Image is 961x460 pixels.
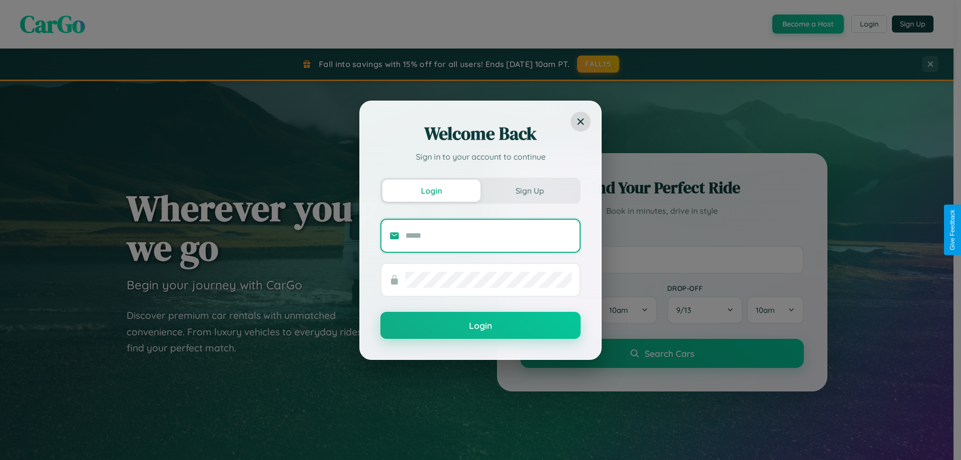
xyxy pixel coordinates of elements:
[380,151,581,163] p: Sign in to your account to continue
[480,180,579,202] button: Sign Up
[380,122,581,146] h2: Welcome Back
[380,312,581,339] button: Login
[382,180,480,202] button: Login
[949,210,956,250] div: Give Feedback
